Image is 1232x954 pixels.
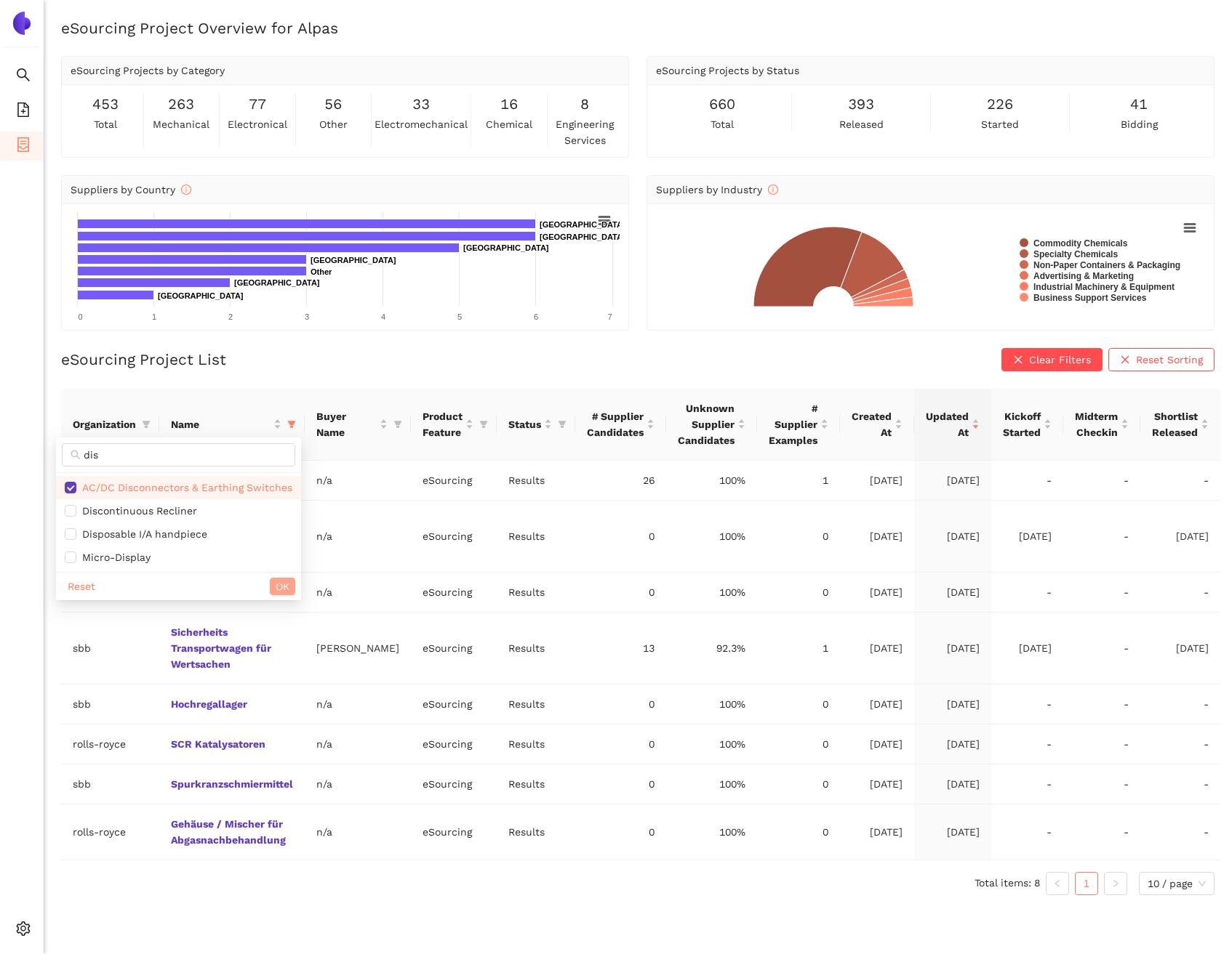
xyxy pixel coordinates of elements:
span: info-circle [181,185,191,195]
span: Micro-Display [76,551,151,563]
text: [GEOGRAPHIC_DATA] [540,220,625,229]
span: Name [171,416,271,432]
td: [DATE] [840,724,914,764]
span: filter [391,405,405,443]
td: 100% [666,804,757,860]
span: Clear Filters [1029,352,1091,368]
td: [DATE] [914,501,991,573]
button: OK [270,578,295,595]
td: eSourcing [411,764,497,804]
td: n/a [305,461,411,501]
td: - [1140,724,1220,764]
td: - [1140,573,1220,613]
td: n/a [305,764,411,804]
span: filter [555,413,569,435]
span: electronical [228,116,287,132]
td: - [1063,461,1140,501]
td: - [991,684,1063,724]
span: 77 [249,93,266,116]
td: 0 [757,724,840,764]
span: Suppliers by Industry [656,184,778,195]
td: n/a [305,684,411,724]
text: [GEOGRAPHIC_DATA] [463,243,549,252]
td: [DATE] [914,684,991,724]
td: - [1140,461,1220,501]
span: Reset [68,578,95,594]
span: Midterm Checkin [1075,408,1118,440]
span: Created At [852,408,892,440]
text: 7 [607,312,612,321]
th: this column's title is Shortlist Released,this column is sortable [1140,389,1220,461]
td: [DATE] [840,684,914,724]
span: close [1120,355,1130,366]
td: [DATE] [991,501,1063,573]
td: eSourcing [411,613,497,684]
td: sbb [61,684,159,724]
text: Commodity Chemicals [1033,238,1128,248]
span: AC/DC Disconnectors & Earthing Switches [76,482,292,493]
td: - [1063,764,1140,804]
td: - [991,461,1063,501]
li: Total items: 8 [975,872,1040,895]
button: Reset [62,578,101,595]
td: 0 [757,764,840,804]
td: eSourcing [411,684,497,724]
th: this column's title is Kickoff Started,this column is sortable [991,389,1063,461]
span: 393 [848,93,874,116]
td: [DATE] [914,724,991,764]
span: Status [508,416,541,432]
td: n/a [305,501,411,573]
td: [DATE] [991,613,1063,684]
span: left [1053,879,1062,888]
span: electromechanical [375,116,468,132]
li: Previous Page [1046,872,1069,895]
span: Unknown Supplier Candidates [678,400,735,448]
div: Page Size [1139,872,1215,895]
th: this column's title is Product Feature,this column is sortable [411,389,497,461]
td: [PERSON_NAME] [305,613,411,684]
span: # Supplier Candidates [587,408,644,440]
td: [DATE] [840,573,914,613]
td: Results [497,613,575,684]
td: Results [497,501,575,573]
li: 1 [1075,872,1098,895]
text: Other [311,267,332,276]
td: eSourcing [411,461,497,501]
span: 226 [987,93,1013,116]
button: closeReset Sorting [1108,348,1215,371]
span: 8 [580,93,589,116]
td: sbb [61,613,159,684]
span: search [71,450,81,460]
td: [DATE] [914,613,991,684]
span: 16 [500,93,518,116]
span: filter [479,420,488,429]
td: - [1063,573,1140,613]
span: Reset Sorting [1136,352,1203,368]
td: 100% [666,684,757,724]
td: 0 [757,684,840,724]
td: - [991,573,1063,613]
td: [DATE] [840,764,914,804]
td: [DATE] [914,804,991,860]
span: Suppliers by Country [71,184,191,195]
td: eSourcing [411,501,497,573]
span: bidding [1121,116,1158,132]
th: this column's title is # Supplier Candidates,this column is sortable [575,389,666,461]
td: 100% [666,724,757,764]
span: 10 / page [1148,873,1206,894]
span: file-add [16,97,31,126]
td: - [1140,804,1220,860]
td: - [1063,724,1140,764]
td: 1 [757,613,840,684]
td: 13 [575,613,666,684]
td: 100% [666,461,757,501]
span: engineering services [551,116,620,148]
text: Advertising & Marketing [1033,271,1134,281]
td: - [991,724,1063,764]
text: 2 [228,312,233,321]
th: this column's title is Created At,this column is sortable [840,389,914,461]
td: 0 [575,684,666,724]
span: filter [142,420,151,429]
span: # Supplier Examples [769,400,817,448]
text: 1 [152,312,156,321]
